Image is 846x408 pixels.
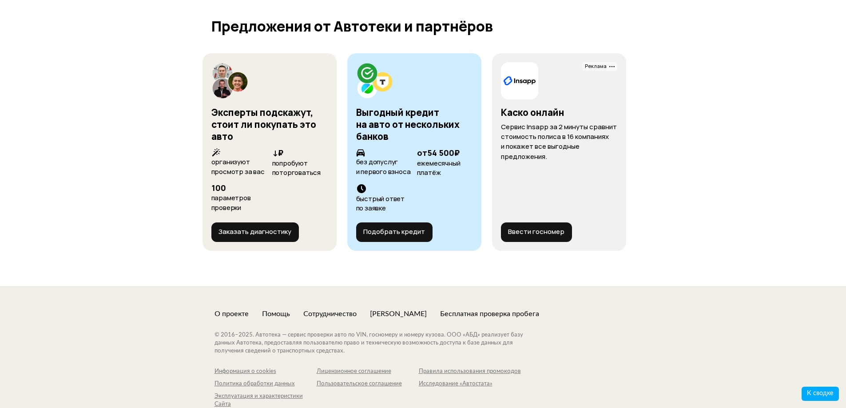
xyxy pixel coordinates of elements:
[356,222,433,242] button: Подобрать кредит
[419,380,521,388] a: Исследование «Автостата»
[214,309,249,319] a: О проекте
[501,106,564,119] h3: Каско онлайн
[303,309,357,319] a: Сотрудничество
[317,368,419,376] a: Лицензионное соглашение
[214,368,317,376] a: Информация о cookies
[211,222,299,242] button: Заказать диагностику
[211,106,316,143] h3: Эксперты подскажут, стоит ли покупать это авто
[582,62,617,71] span: Реклама
[211,157,265,176] span: организуют просмотр за вас
[317,380,419,388] a: Пользовательское соглашение
[370,309,427,319] a: [PERSON_NAME]
[214,380,317,388] a: Политика обработки данных
[419,368,521,376] a: Правила использования промокодов
[417,158,461,177] span: ежемесячный платёж
[272,147,283,158] span: ↓₽
[356,194,405,213] span: быстрый ответ по заявке
[211,16,493,36] span: Предложения от Автотеки и партнёров
[211,182,226,193] span: 100
[272,158,321,177] span: попробуют поторговаться
[262,309,290,319] a: Помощь
[585,63,607,70] span: Реклама
[356,157,411,176] span: без допуслуг и первого взноса
[802,387,839,401] button: К сводке
[211,193,251,212] span: параметров проверки
[501,222,572,242] button: Ввести госномер
[501,122,617,161] p: Сервис Insapp за 2 минуты сравнит стоимость полиса в 16 компаниях и покажет все выгодные предложе...
[440,309,539,319] a: Бесплатная проверка пробега
[807,390,834,396] span: К сводке
[214,331,541,355] div: © 2016– 2025 . Автотека — сервис проверки авто по VIN, госномеру и номеру кузова. ООО «АБД» реали...
[356,106,460,143] h3: Выгодный кредит на авто от нескольких банков
[417,147,460,158] span: от 54 500 ₽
